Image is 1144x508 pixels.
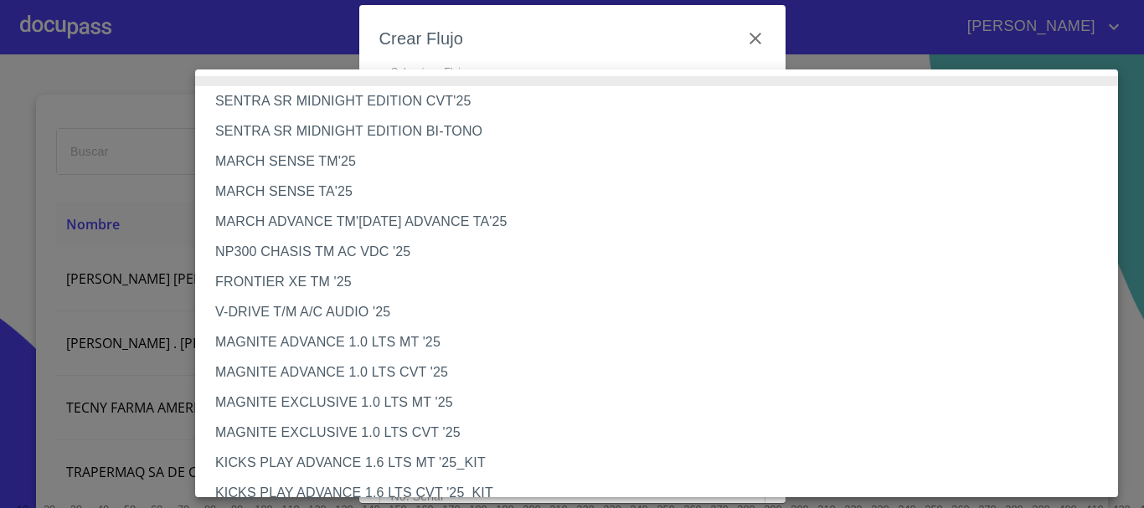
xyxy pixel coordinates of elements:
[195,146,1131,177] li: MARCH SENSE TM'25
[195,267,1131,297] li: FRONTIER XE TM '25
[195,237,1131,267] li: NP300 CHASIS TM AC VDC '25
[195,478,1131,508] li: KICKS PLAY ADVANCE 1.6 LTS CVT '25_KIT
[195,86,1131,116] li: SENTRA SR MIDNIGHT EDITION CVT'25
[195,297,1131,327] li: V-DRIVE T/M A/C AUDIO '25
[195,418,1131,448] li: MAGNITE EXCLUSIVE 1.0 LTS CVT '25
[195,327,1131,357] li: MAGNITE ADVANCE 1.0 LTS MT '25
[195,357,1131,387] li: MAGNITE ADVANCE 1.0 LTS CVT '25
[195,387,1131,418] li: MAGNITE EXCLUSIVE 1.0 LTS MT '25
[195,448,1131,478] li: KICKS PLAY ADVANCE 1.6 LTS MT '25_KIT
[195,177,1131,207] li: MARCH SENSE TA'25
[195,207,1131,237] li: MARCH ADVANCE TM'[DATE] ADVANCE TA'25
[195,116,1131,146] li: SENTRA SR MIDNIGHT EDITION BI-TONO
